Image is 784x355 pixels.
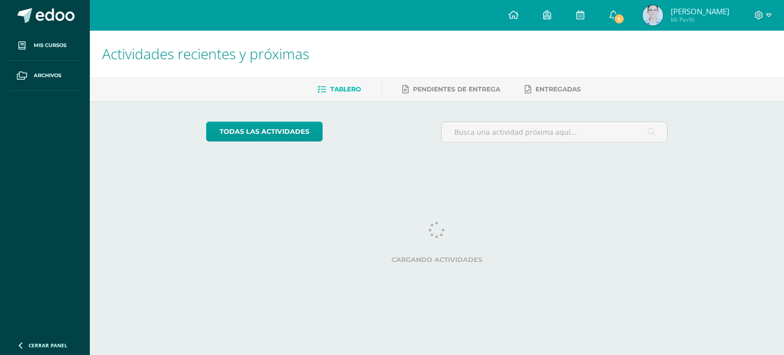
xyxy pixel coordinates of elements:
a: Entregadas [525,81,581,98]
span: Actividades recientes y próximas [102,44,309,63]
img: 840e47d4d182e438aac412ae8425ac5b.png [643,5,663,26]
a: Mis cursos [8,31,82,61]
span: 1 [614,13,625,25]
span: Pendientes de entrega [413,85,500,93]
span: [PERSON_NAME] [671,6,729,16]
a: Pendientes de entrega [402,81,500,98]
span: Cerrar panel [29,342,67,349]
span: Entregadas [535,85,581,93]
a: todas las Actividades [206,122,323,141]
span: Tablero [330,85,361,93]
input: Busca una actividad próxima aquí... [442,122,668,142]
a: Tablero [317,81,361,98]
span: Archivos [34,72,61,80]
span: Mis cursos [34,41,66,50]
a: Archivos [8,61,82,91]
span: Mi Perfil [671,15,729,24]
label: Cargando actividades [206,256,668,264]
